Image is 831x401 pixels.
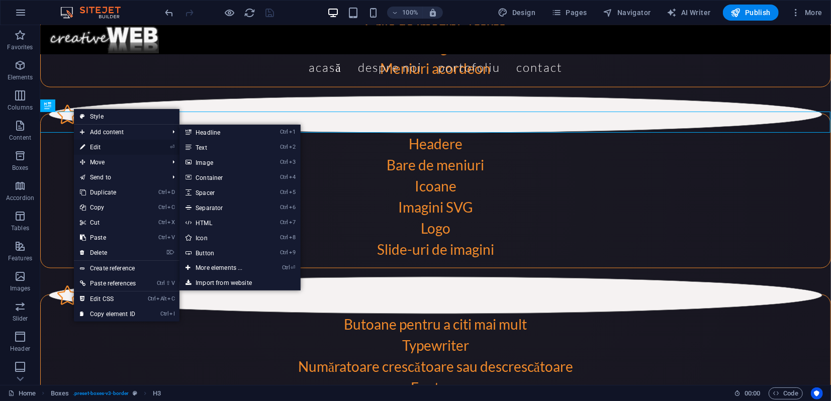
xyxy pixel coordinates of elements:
i: Ctrl [159,204,167,211]
i: 7 [289,219,296,226]
i: Ctrl [280,249,288,256]
i: Ctrl [280,234,288,241]
i: 5 [289,189,296,195]
a: CtrlCCopy [74,200,142,215]
i: Ctrl [280,189,288,195]
i: 3 [289,159,296,165]
a: Ctrl7HTML [179,215,262,230]
a: CtrlAltCEdit CSS [74,291,142,307]
i: Ctrl [280,159,288,165]
a: CtrlXCut [74,215,142,230]
i: X [167,219,174,226]
button: More [787,5,826,21]
i: ⌦ [166,249,174,256]
i: Ctrl [159,219,167,226]
i: Ctrl [280,219,288,226]
i: ⇧ [166,280,170,286]
i: 8 [289,234,296,241]
i: Alt [157,295,167,302]
span: Click to select. Double-click to edit [51,387,69,399]
nav: breadcrumb [51,387,161,399]
i: 4 [289,174,296,180]
i: Ctrl [148,295,156,302]
i: Ctrl [280,129,288,135]
a: Ctrl8Icon [179,230,262,245]
p: Favorites [7,43,33,51]
button: Usercentrics [811,387,823,399]
a: ⏎Edit [74,140,142,155]
i: Ctrl [157,280,165,286]
a: CtrlICopy element ID [74,307,142,322]
p: Features [8,254,32,262]
i: ⏎ [170,144,174,150]
p: Content [9,134,31,142]
button: reload [244,7,256,19]
button: Design [494,5,540,21]
p: Accordion [6,194,34,202]
a: Click to cancel selection. Double-click to open Pages [8,387,36,399]
span: Click to select. Double-click to edit [153,387,161,399]
i: Ctrl [159,234,167,241]
a: Ctrl9Button [179,245,262,260]
span: Pages [551,8,587,18]
div: Design (Ctrl+Alt+Y) [494,5,540,21]
i: C [167,295,174,302]
i: On resize automatically adjust zoom level to fit chosen device. [428,8,437,17]
span: More [791,8,822,18]
a: Ctrl4Container [179,170,262,185]
i: Undo: Move elements (Ctrl+Z) [164,7,175,19]
p: Boxes [12,164,29,172]
i: 1 [289,129,296,135]
a: Ctrl6Separator [179,200,262,215]
i: D [167,189,174,195]
a: Style [74,109,179,124]
i: Ctrl [159,189,167,195]
span: : [752,389,753,397]
a: CtrlDDuplicate [74,185,142,200]
a: Ctrl1Headline [179,125,262,140]
p: Elements [8,73,33,81]
i: Ctrl [280,144,288,150]
p: Tables [11,224,29,232]
span: Move [74,155,164,170]
a: Ctrl3Image [179,155,262,170]
button: Pages [547,5,591,21]
a: CtrlVPaste [74,230,142,245]
i: Reload page [244,7,256,19]
button: Click here to leave preview mode and continue editing [224,7,236,19]
a: Send to [74,170,164,185]
i: Ctrl [282,264,290,271]
a: Ctrl2Text [179,140,262,155]
span: . preset-boxes-v3-border [73,387,129,399]
p: Header [10,345,30,353]
i: ⏎ [291,264,295,271]
span: Publish [731,8,771,18]
span: Code [773,387,798,399]
a: ⌦Delete [74,245,142,260]
button: Navigator [599,5,655,21]
span: 00 00 [745,387,760,399]
button: undo [163,7,175,19]
p: Columns [8,104,33,112]
a: Ctrl⏎More elements ... [179,260,262,275]
h6: Session time [734,387,761,399]
a: Ctrl5Spacer [179,185,262,200]
h6: 100% [402,7,418,19]
button: 100% [387,7,423,19]
a: Create reference [74,261,179,276]
p: Images [10,284,31,292]
p: Slider [13,315,28,323]
span: Add content [74,125,164,140]
i: C [167,204,174,211]
button: AI Writer [663,5,715,21]
i: I [169,311,174,317]
i: This element is a customizable preset [133,390,137,396]
i: 9 [289,249,296,256]
i: 6 [289,204,296,211]
i: Ctrl [280,204,288,211]
span: AI Writer [667,8,711,18]
button: Publish [723,5,779,21]
a: Ctrl⇧VPaste references [74,276,142,291]
img: Editor Logo [58,7,133,19]
i: V [171,280,174,286]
